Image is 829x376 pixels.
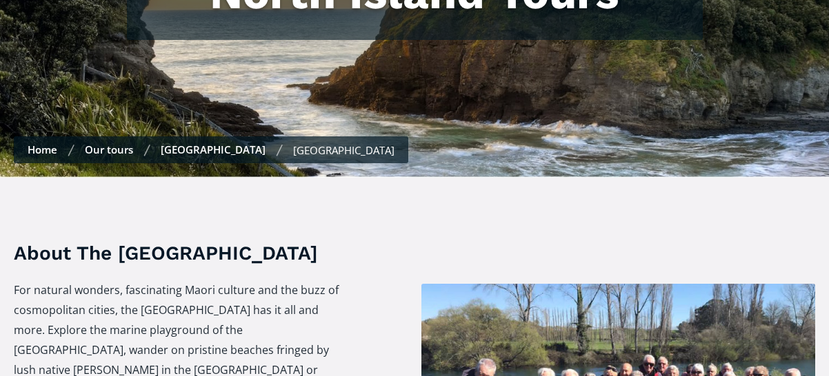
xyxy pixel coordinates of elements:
[14,136,408,163] nav: breadcrumbs
[293,143,394,157] div: [GEOGRAPHIC_DATA]
[14,240,340,267] h3: About The [GEOGRAPHIC_DATA]
[161,143,266,156] a: [GEOGRAPHIC_DATA]
[28,143,57,156] a: Home
[85,143,133,156] a: Our tours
